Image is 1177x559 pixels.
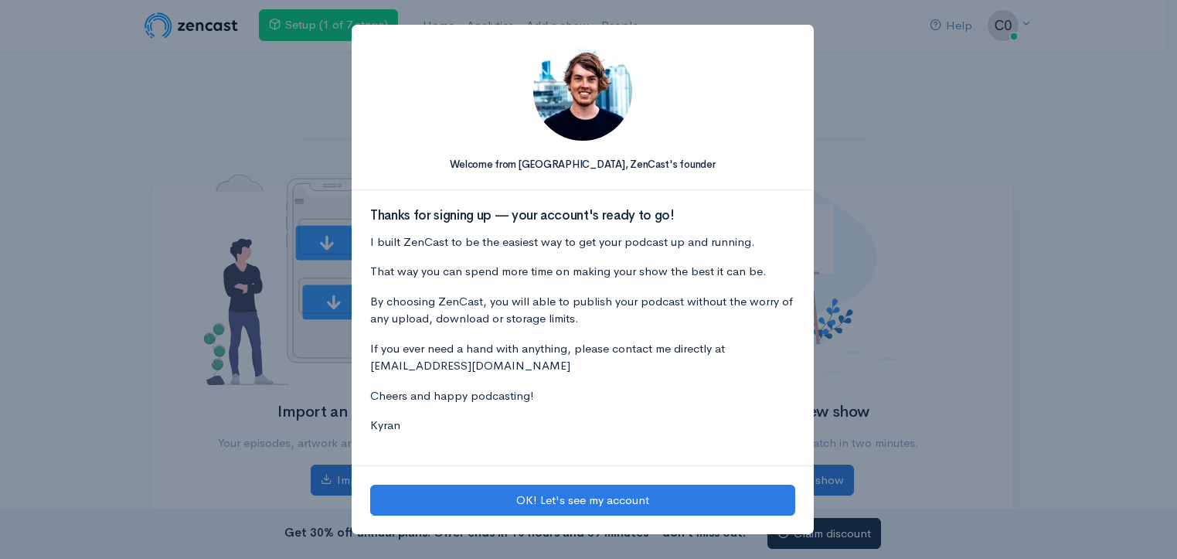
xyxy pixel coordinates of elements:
button: OK! Let's see my account [370,485,795,516]
p: If you ever need a hand with anything, please contact me directly at [EMAIL_ADDRESS][DOMAIN_NAME] [370,340,795,375]
p: Cheers and happy podcasting! [370,387,795,405]
p: I built ZenCast to be the easiest way to get your podcast up and running. [370,233,795,251]
p: By choosing ZenCast, you will able to publish your podcast without the worry of any upload, downl... [370,293,795,328]
iframe: gist-messenger-bubble-iframe [1124,506,1162,544]
p: Kyran [370,417,795,435]
h5: Welcome from [GEOGRAPHIC_DATA], ZenCast's founder [370,159,795,170]
p: That way you can spend more time on making your show the best it can be. [370,263,795,281]
h3: Thanks for signing up — your account's ready to go! [370,209,795,223]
